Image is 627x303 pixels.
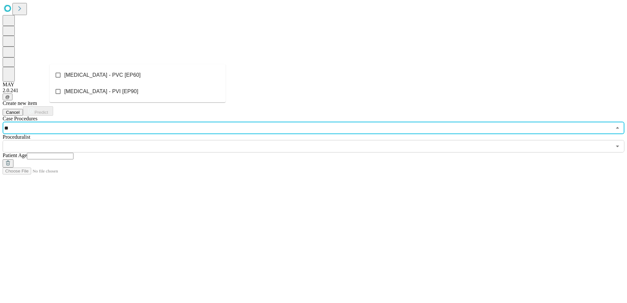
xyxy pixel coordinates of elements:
span: @ [5,94,10,99]
span: Scheduled Procedure [3,116,37,121]
span: Proceduralist [3,134,30,140]
div: MAY [3,82,624,88]
button: Predict [23,106,53,116]
span: Predict [34,110,48,115]
button: Close [613,123,622,132]
button: Cancel [3,109,23,116]
span: [MEDICAL_DATA] - PVI [EP90] [64,88,138,95]
span: Create new item [3,100,37,106]
button: @ [3,93,12,100]
span: Patient Age [3,152,27,158]
span: Cancel [6,110,20,115]
div: 2.0.241 [3,88,624,93]
span: [MEDICAL_DATA] - PVC [EP60] [64,71,141,79]
button: Open [613,142,622,151]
